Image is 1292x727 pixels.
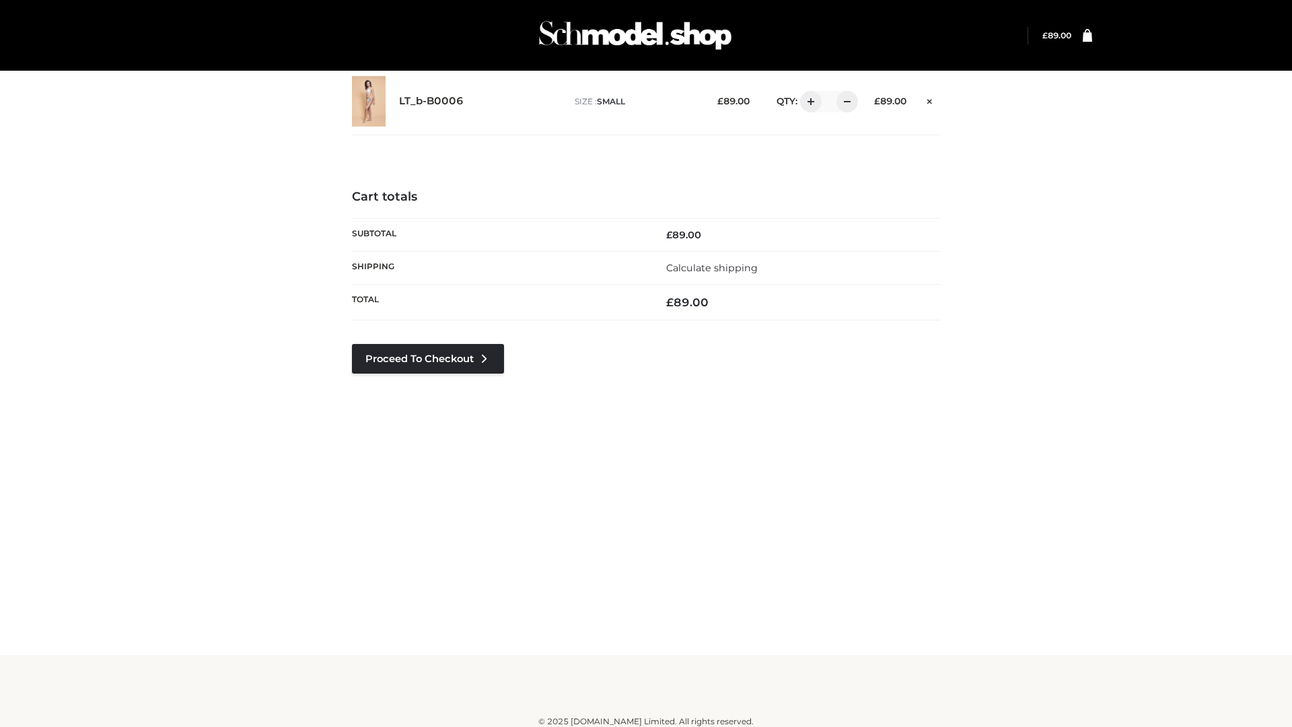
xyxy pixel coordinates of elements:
span: SMALL [597,96,625,106]
bdi: 89.00 [1042,30,1071,40]
span: £ [666,296,674,309]
span: £ [1042,30,1048,40]
a: £89.00 [1042,30,1071,40]
img: Schmodel Admin 964 [534,9,736,62]
p: size : [575,96,696,108]
span: £ [874,96,880,106]
th: Subtotal [352,218,646,251]
a: Calculate shipping [666,262,758,274]
div: QTY: [763,91,853,112]
span: £ [717,96,723,106]
th: Shipping [352,251,646,284]
span: £ [666,229,672,241]
a: Remove this item [920,91,940,108]
a: LT_b-B0006 [399,95,464,108]
bdi: 89.00 [666,296,709,309]
bdi: 89.00 [717,96,750,106]
bdi: 89.00 [666,229,701,241]
bdi: 89.00 [874,96,906,106]
a: Proceed to Checkout [352,344,504,374]
th: Total [352,285,646,320]
h4: Cart totals [352,190,940,205]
